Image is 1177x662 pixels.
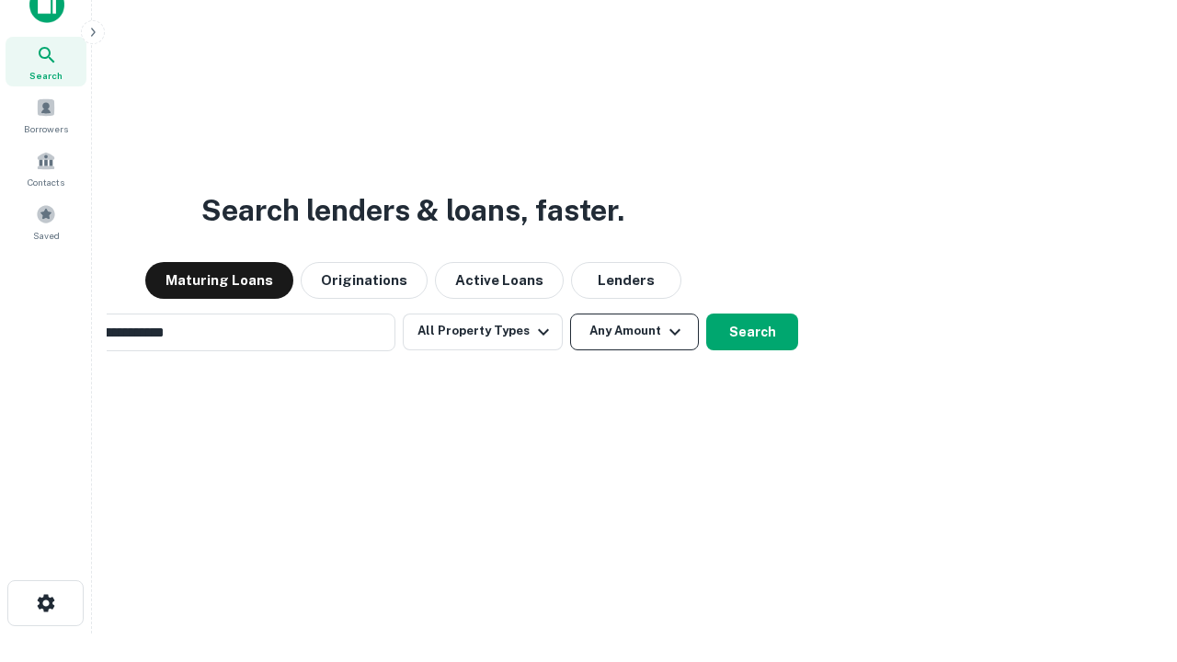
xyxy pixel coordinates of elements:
a: Borrowers [6,90,86,140]
button: All Property Types [403,314,563,350]
span: Contacts [28,175,64,189]
iframe: Chat Widget [1085,515,1177,603]
button: Originations [301,262,428,299]
button: Lenders [571,262,681,299]
a: Contacts [6,143,86,193]
h3: Search lenders & loans, faster. [201,188,624,233]
button: Search [706,314,798,350]
span: Borrowers [24,121,68,136]
a: Saved [6,197,86,246]
button: Active Loans [435,262,564,299]
span: Search [29,68,63,83]
button: Maturing Loans [145,262,293,299]
a: Search [6,37,86,86]
span: Saved [33,228,60,243]
button: Any Amount [570,314,699,350]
